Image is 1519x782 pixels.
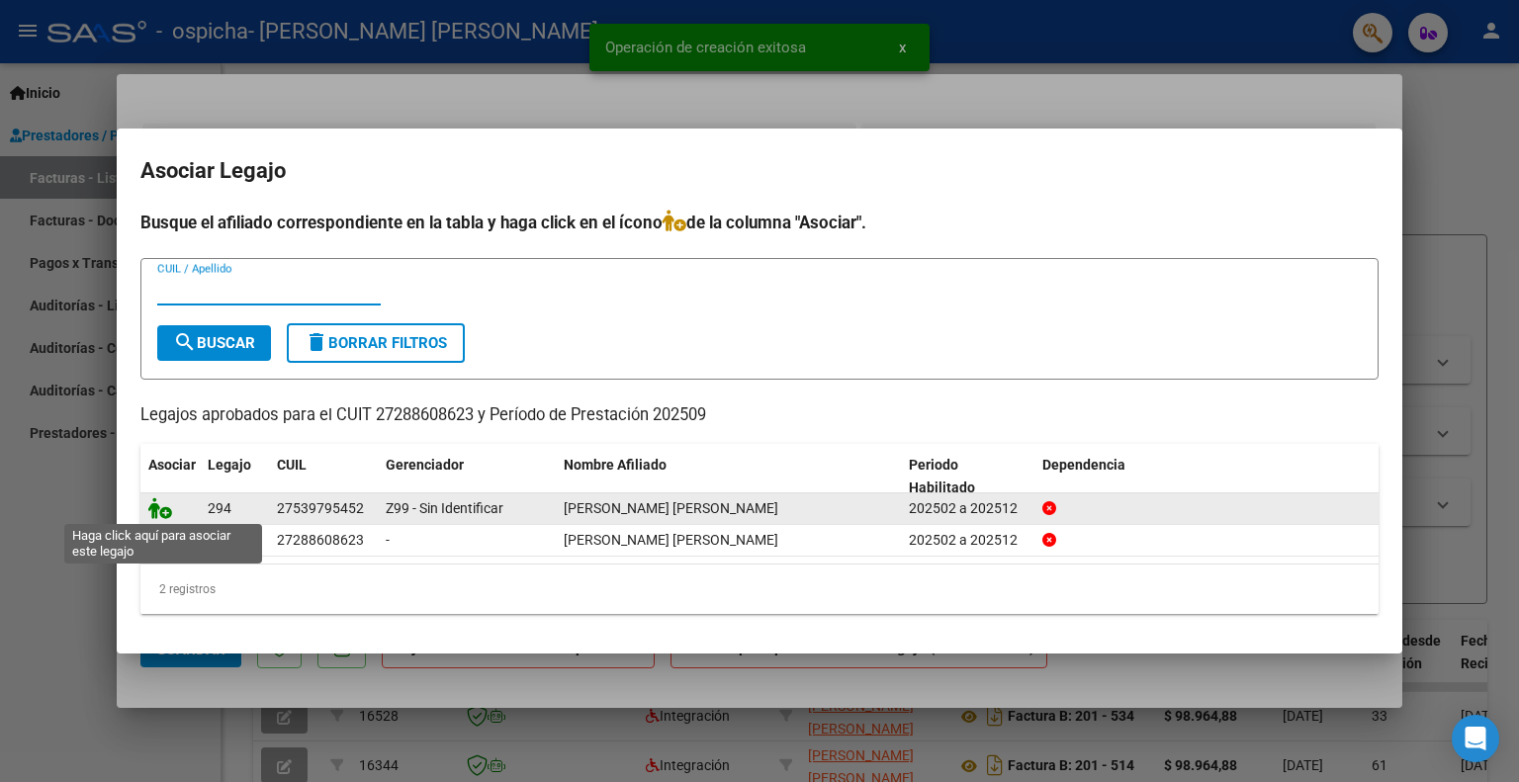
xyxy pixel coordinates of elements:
button: Borrar Filtros [287,323,465,363]
div: Open Intercom Messenger [1452,715,1499,762]
datatable-header-cell: Asociar [140,444,200,509]
span: Buscar [173,334,255,352]
div: 202502 a 202512 [909,529,1027,552]
mat-icon: search [173,330,197,354]
datatable-header-cell: Dependencia [1034,444,1380,509]
span: PORTILLO AMBAR MALENA NICOLE [564,500,778,516]
datatable-header-cell: Nombre Afiliado [556,444,901,509]
span: 294 [208,500,231,516]
span: Gerenciador [386,457,464,473]
div: 27288608623 [277,529,364,552]
h2: Asociar Legajo [140,152,1379,190]
span: Borrar Filtros [305,334,447,352]
span: Periodo Habilitado [909,457,975,495]
span: Legajo [208,457,251,473]
mat-icon: delete [305,330,328,354]
span: Z99 - Sin Identificar [386,500,503,516]
span: - [386,532,390,548]
datatable-header-cell: Gerenciador [378,444,556,509]
h4: Busque el afiliado correspondiente en la tabla y haga click en el ícono de la columna "Asociar". [140,210,1379,235]
span: CUIL [277,457,307,473]
span: Nombre Afiliado [564,457,667,473]
datatable-header-cell: CUIL [269,444,378,509]
span: 272 [208,532,231,548]
span: Dependencia [1042,457,1125,473]
datatable-header-cell: Periodo Habilitado [901,444,1034,509]
datatable-header-cell: Legajo [200,444,269,509]
p: Legajos aprobados para el CUIT 27288608623 y Período de Prestación 202509 [140,403,1379,428]
span: Asociar [148,457,196,473]
div: 2 registros [140,565,1379,614]
div: 202502 a 202512 [909,497,1027,520]
button: Buscar [157,325,271,361]
div: 27539795452 [277,497,364,520]
span: MARIN PAULA TAMARA [564,532,778,548]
